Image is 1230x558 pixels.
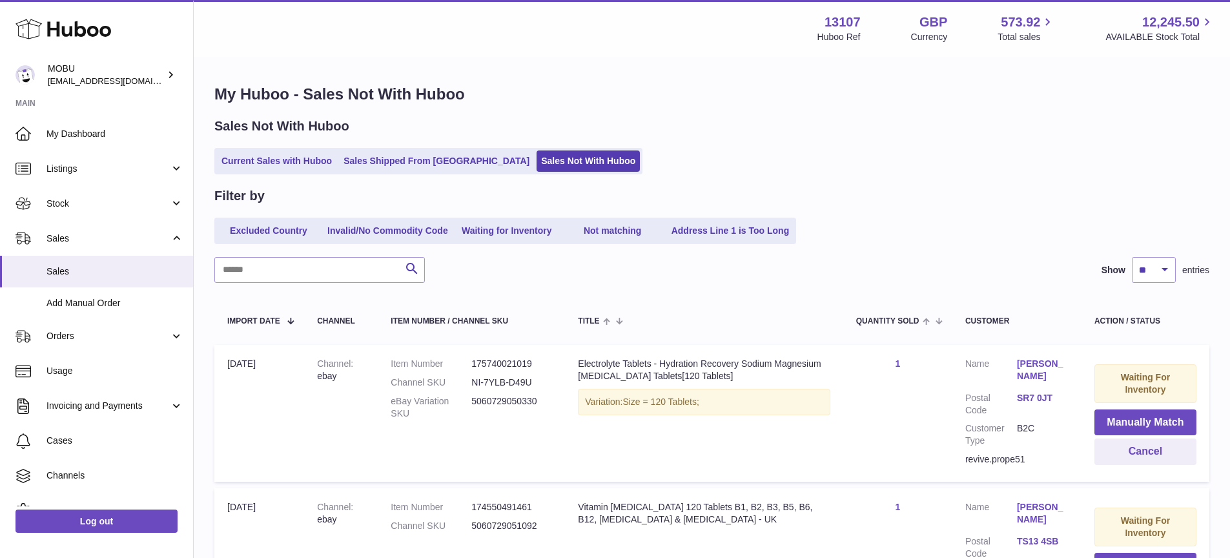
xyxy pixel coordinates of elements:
[214,84,1209,105] h1: My Huboo - Sales Not With Huboo
[578,358,830,382] div: Electrolyte Tablets - Hydration Recovery Sodium Magnesium [MEDICAL_DATA] Tablets[120 Tablets]
[471,395,552,420] dd: 5060729050330
[965,422,1017,447] dt: Customer Type
[1102,264,1125,276] label: Show
[46,470,183,482] span: Channels
[46,400,170,412] span: Invoicing and Payments
[965,501,1017,529] dt: Name
[471,358,552,370] dd: 175740021019
[471,501,552,513] dd: 174550491461
[911,31,948,43] div: Currency
[1017,535,1069,548] a: TS13 4SB
[471,377,552,389] dd: NI-7YLB-D49U
[391,395,471,420] dt: eBay Variation SKU
[471,520,552,532] dd: 5060729051092
[578,389,830,415] div: Variation:
[578,501,830,526] div: Vitamin [MEDICAL_DATA] 120 Tablets B1, B2, B3, B5, B6, B12, [MEDICAL_DATA] & [MEDICAL_DATA] - UK
[391,501,471,513] dt: Item Number
[214,345,304,482] td: [DATE]
[46,365,183,377] span: Usage
[965,317,1069,325] div: Customer
[817,31,861,43] div: Huboo Ref
[895,502,900,512] a: 1
[1094,317,1196,325] div: Action / Status
[622,397,699,407] span: Size = 120 Tablets;
[217,150,336,172] a: Current Sales with Huboo
[561,220,664,242] a: Not matching
[825,14,861,31] strong: 13107
[317,501,365,526] div: ebay
[217,220,320,242] a: Excluded Country
[1017,392,1069,404] a: SR7 0JT
[46,435,183,447] span: Cases
[46,297,183,309] span: Add Manual Order
[1142,14,1200,31] span: 12,245.50
[323,220,453,242] a: Invalid/No Commodity Code
[46,198,170,210] span: Stock
[919,14,947,31] strong: GBP
[46,232,170,245] span: Sales
[46,163,170,175] span: Listings
[339,150,534,172] a: Sales Shipped From [GEOGRAPHIC_DATA]
[214,187,265,205] h2: Filter by
[46,128,183,140] span: My Dashboard
[1121,515,1170,538] strong: Waiting For Inventory
[965,358,1017,386] dt: Name
[998,31,1055,43] span: Total sales
[391,358,471,370] dt: Item Number
[48,76,190,86] span: [EMAIL_ADDRESS][DOMAIN_NAME]
[1105,14,1215,43] a: 12,245.50 AVAILABLE Stock Total
[1094,409,1196,436] button: Manually Match
[1001,14,1040,31] span: 573.92
[1105,31,1215,43] span: AVAILABLE Stock Total
[1017,422,1069,447] dd: B2C
[391,317,552,325] div: Item Number / Channel SKU
[998,14,1055,43] a: 573.92 Total sales
[15,510,178,533] a: Log out
[895,358,900,369] a: 1
[317,317,365,325] div: Channel
[1017,501,1069,526] a: [PERSON_NAME]
[1094,439,1196,465] button: Cancel
[48,63,164,87] div: MOBU
[46,504,183,517] span: Settings
[227,317,280,325] span: Import date
[1121,372,1170,395] strong: Waiting For Inventory
[46,265,183,278] span: Sales
[1017,358,1069,382] a: [PERSON_NAME]
[15,65,35,85] img: mo@mobu.co.uk
[667,220,794,242] a: Address Line 1 is Too Long
[214,118,349,135] h2: Sales Not With Huboo
[455,220,559,242] a: Waiting for Inventory
[317,358,365,382] div: ebay
[317,358,353,369] strong: Channel
[537,150,640,172] a: Sales Not With Huboo
[578,317,599,325] span: Title
[391,520,471,532] dt: Channel SKU
[1182,264,1209,276] span: entries
[965,453,1069,466] div: revive.prope51
[391,377,471,389] dt: Channel SKU
[46,330,170,342] span: Orders
[965,392,1017,417] dt: Postal Code
[317,502,353,512] strong: Channel
[856,317,919,325] span: Quantity Sold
